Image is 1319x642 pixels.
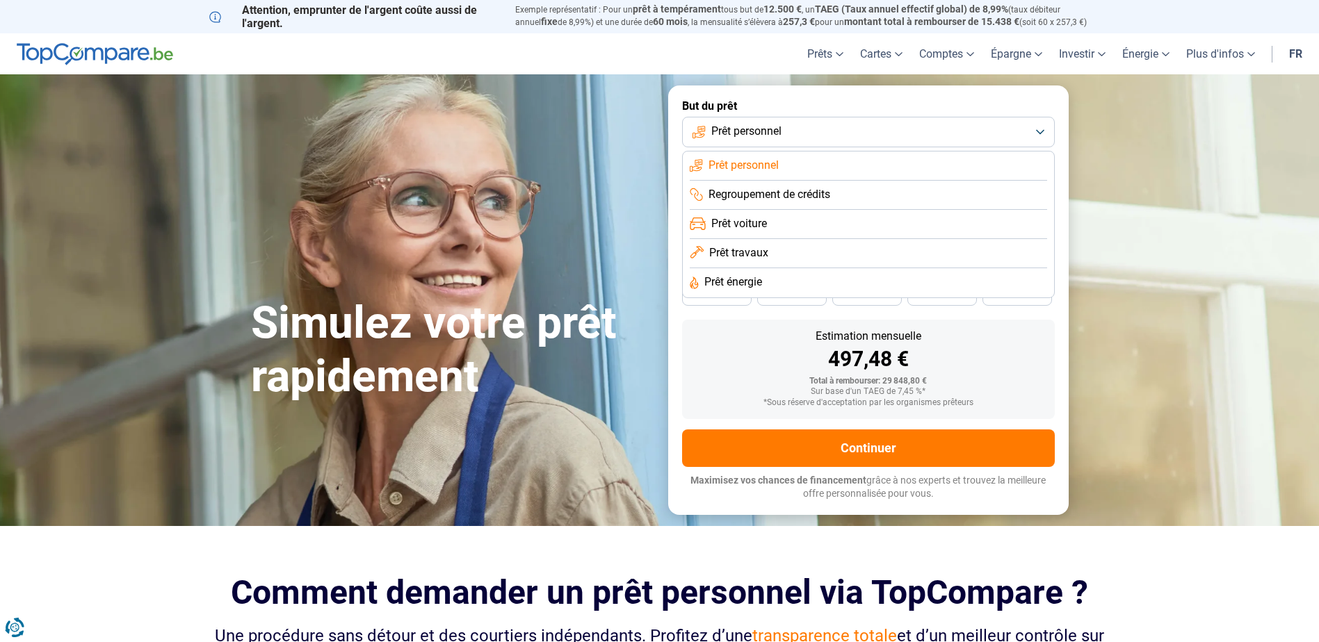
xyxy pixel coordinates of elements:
span: 60 mois [653,16,688,27]
span: 257,3 € [783,16,815,27]
span: montant total à rembourser de 15.438 € [844,16,1019,27]
h1: Simulez votre prêt rapidement [251,297,652,404]
span: Prêt énergie [704,274,762,290]
span: TAEG (Taux annuel effectif global) de 8,99% [815,3,1008,15]
span: fixe [541,16,558,27]
span: 12.500 € [763,3,802,15]
div: Sur base d'un TAEG de 7,45 %* [693,387,1044,397]
a: Prêts [799,33,852,74]
span: Prêt personnel [711,124,782,139]
span: Prêt voiture [711,216,767,231]
h2: Comment demander un prêt personnel via TopCompare ? [209,573,1110,611]
a: Investir [1051,33,1114,74]
span: Regroupement de crédits [709,187,830,202]
span: Prêt travaux [709,245,768,261]
p: Attention, emprunter de l'argent coûte aussi de l'argent. [209,3,499,30]
a: Cartes [852,33,911,74]
a: fr [1281,33,1311,74]
div: Estimation mensuelle [693,331,1044,342]
div: *Sous réserve d'acceptation par les organismes prêteurs [693,398,1044,408]
button: Continuer [682,429,1055,467]
a: Épargne [982,33,1051,74]
button: Prêt personnel [682,117,1055,147]
span: prêt à tempérament [633,3,721,15]
label: But du prêt [682,99,1055,113]
span: 48 mois [702,291,732,299]
span: 24 mois [1002,291,1033,299]
span: 36 mois [852,291,882,299]
span: 30 mois [927,291,957,299]
div: 497,48 € [693,349,1044,370]
span: 42 mois [777,291,807,299]
p: grâce à nos experts et trouvez la meilleure offre personnalisée pour vous. [682,474,1055,501]
a: Énergie [1114,33,1178,74]
a: Plus d'infos [1178,33,1263,74]
a: Comptes [911,33,982,74]
span: Prêt personnel [709,158,779,173]
img: TopCompare [17,43,173,65]
div: Total à rembourser: 29 848,80 € [693,377,1044,386]
p: Exemple représentatif : Pour un tous but de , un (taux débiteur annuel de 8,99%) et une durée de ... [515,3,1110,28]
span: Maximisez vos chances de financement [690,475,866,486]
